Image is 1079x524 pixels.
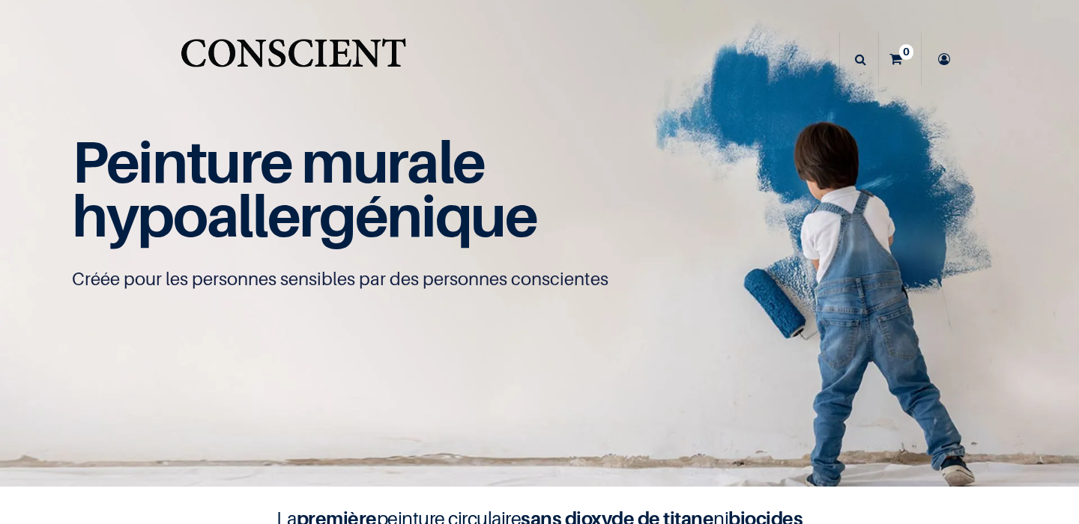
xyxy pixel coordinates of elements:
span: hypoallergénique [72,180,537,250]
sup: 0 [899,44,913,59]
p: Créée pour les personnes sensibles par des personnes conscientes [72,267,1007,291]
img: Conscient [178,30,409,89]
a: 0 [879,33,921,85]
span: Peinture murale [72,127,485,196]
a: Logo of Conscient [178,30,409,89]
